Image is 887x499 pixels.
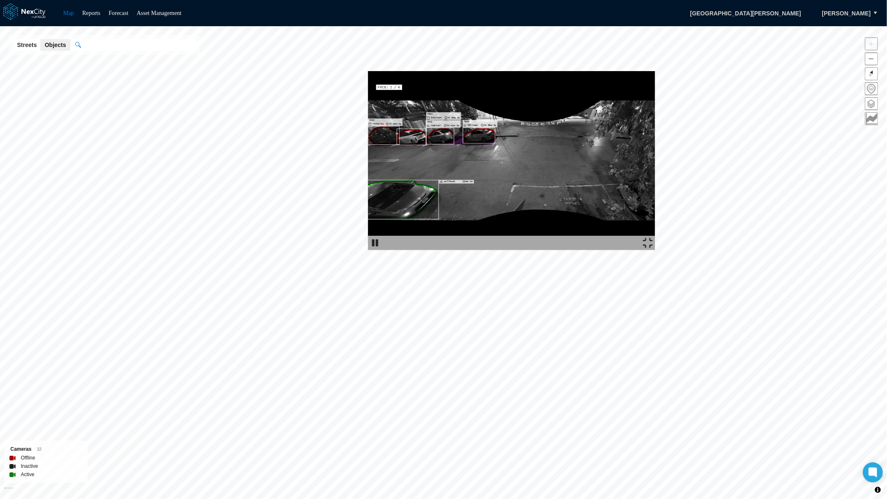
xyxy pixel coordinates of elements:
[21,470,35,479] label: Active
[13,39,41,51] button: Streets
[368,71,655,250] img: video
[370,238,380,248] img: play
[875,485,880,494] span: Toggle attribution
[865,52,878,65] button: Zoom out
[863,66,880,82] span: Reset bearing to north
[681,6,810,20] span: [GEOGRAPHIC_DATA][PERSON_NAME]
[643,238,653,248] img: expand
[865,37,878,50] button: Zoom in
[865,53,877,65] span: Zoom out
[813,6,880,20] button: [PERSON_NAME]
[40,39,70,51] button: Objects
[21,462,38,470] label: Inactive
[82,10,101,16] a: Reports
[63,10,74,16] a: Map
[44,41,66,49] span: Objects
[10,445,82,454] div: Cameras
[865,67,878,80] button: Reset bearing to north
[865,97,878,110] button: Layers management
[4,487,13,497] a: Mapbox homepage
[865,38,877,50] span: Zoom in
[137,10,182,16] a: Asset Management
[17,41,37,49] span: Streets
[865,112,878,125] button: Key metrics
[37,447,42,452] span: 32
[865,82,878,95] button: Home
[873,485,883,495] button: Toggle attribution
[822,9,871,17] span: [PERSON_NAME]
[109,10,128,16] a: Forecast
[21,454,35,462] label: Offline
